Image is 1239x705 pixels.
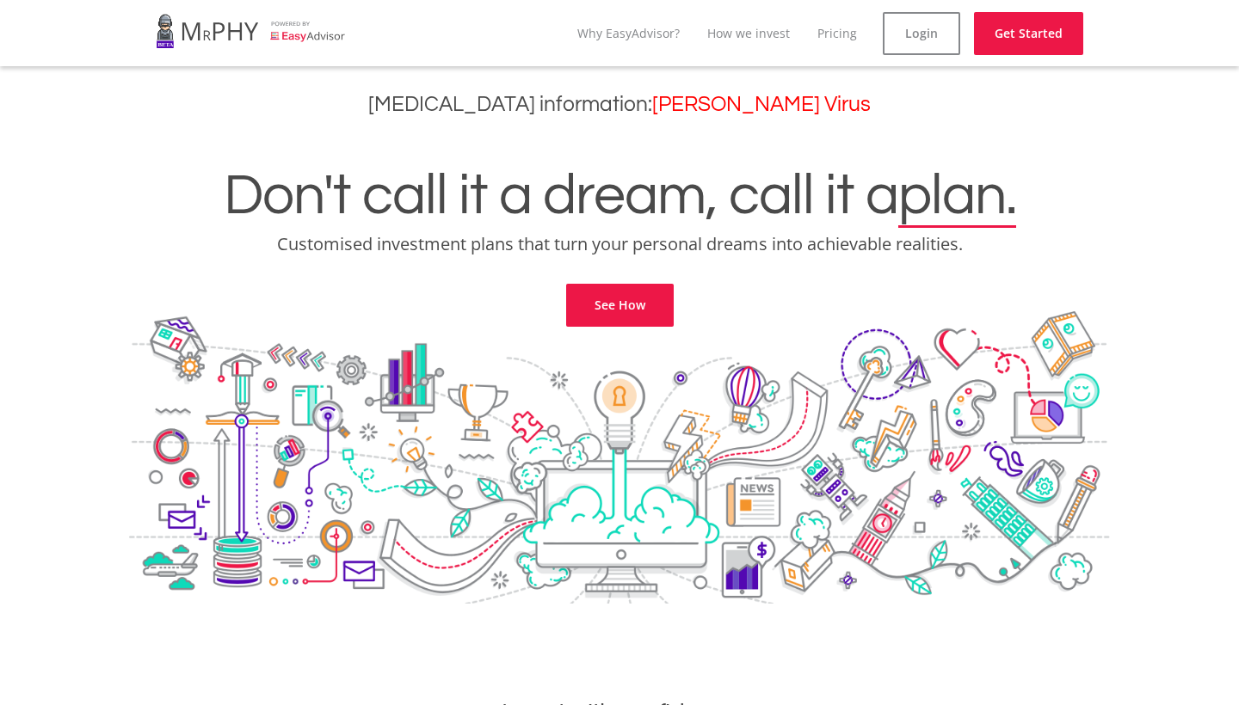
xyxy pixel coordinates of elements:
h3: [MEDICAL_DATA] information: [13,92,1226,117]
a: How we invest [707,25,790,41]
a: Why EasyAdvisor? [577,25,680,41]
p: Customised investment plans that turn your personal dreams into achievable realities. [13,232,1226,256]
a: Login [883,12,960,55]
a: See How [566,284,674,327]
a: Pricing [817,25,857,41]
h1: Don't call it a dream, call it a [13,167,1226,225]
a: Get Started [974,12,1083,55]
span: plan. [898,167,1016,225]
a: [PERSON_NAME] Virus [652,94,871,115]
